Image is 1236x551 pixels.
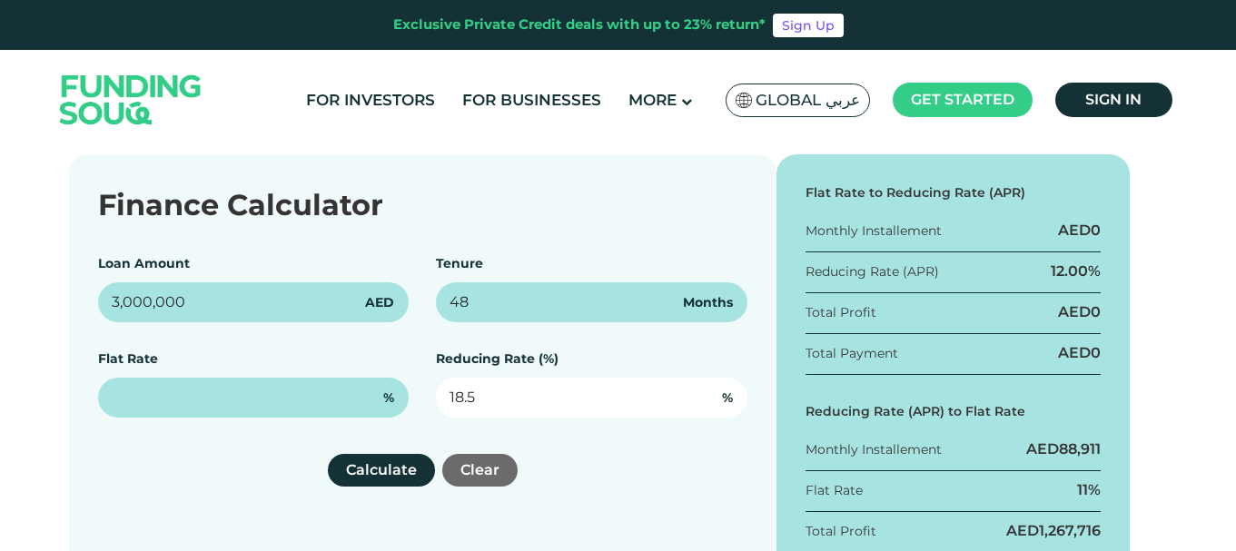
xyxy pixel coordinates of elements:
div: Exclusive Private Credit deals with up to 23% return* [393,15,766,35]
div: Total Profit [806,522,876,541]
a: Sign Up [773,14,844,37]
div: AED [1026,439,1101,459]
div: Reducing Rate (APR) to Flat Rate [806,402,1102,421]
span: % [722,389,733,408]
span: 1,267,716 [1039,522,1101,539]
a: For Investors [302,85,440,115]
div: Monthly Installement [806,221,942,241]
span: More [628,91,677,109]
span: 0 [1091,344,1101,361]
img: SA Flag [736,93,752,108]
div: Total Profit [806,303,876,322]
div: Total Payment [806,344,898,363]
button: Clear [442,454,518,487]
span: AED [365,293,394,312]
div: AED [1058,221,1101,241]
label: Reducing Rate (%) [436,350,559,367]
span: Get started [911,91,1014,108]
div: 11% [1077,480,1101,500]
span: Months [683,293,733,312]
span: 0 [1091,303,1101,320]
span: 0 [1091,221,1101,239]
div: Monthly Installement [806,440,942,459]
div: 12.00% [1051,261,1101,281]
div: AED [1058,343,1101,363]
label: Flat Rate [98,350,158,367]
img: Logo [42,54,220,145]
div: Finance Calculator [98,183,747,227]
button: Calculate [328,454,435,487]
label: Loan Amount [98,255,190,271]
div: AED [1058,302,1101,322]
div: Reducing Rate (APR) [806,262,939,281]
a: Sign in [1055,83,1172,117]
div: Flat Rate to Reducing Rate (APR) [806,183,1102,202]
label: Tenure [436,255,483,271]
span: Global عربي [756,90,860,111]
span: Sign in [1085,91,1142,108]
div: Flat Rate [806,481,863,500]
a: For Businesses [458,85,606,115]
div: AED [1006,521,1101,541]
span: % [383,389,394,408]
span: 88,911 [1059,440,1101,458]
